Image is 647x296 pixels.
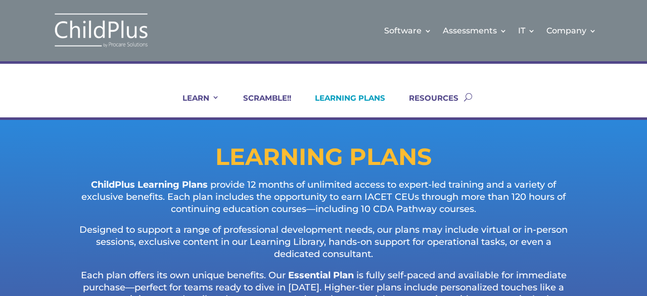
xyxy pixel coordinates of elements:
h1: LEARNING PLANS [32,145,615,174]
a: RESOURCES [396,93,458,117]
a: IT [518,10,535,51]
a: SCRAMBLE!! [230,93,291,117]
a: LEARNING PLANS [302,93,385,117]
a: Company [546,10,596,51]
a: Software [384,10,432,51]
strong: ChildPlus Learning Plans [91,179,208,190]
p: provide 12 months of unlimited access to expert-led training and a variety of exclusive benefits.... [73,179,574,224]
strong: Essential Plan [288,270,354,281]
p: Designed to support a range of professional development needs, our plans may include virtual or i... [73,224,574,269]
a: LEARN [170,93,219,117]
a: Assessments [443,10,507,51]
